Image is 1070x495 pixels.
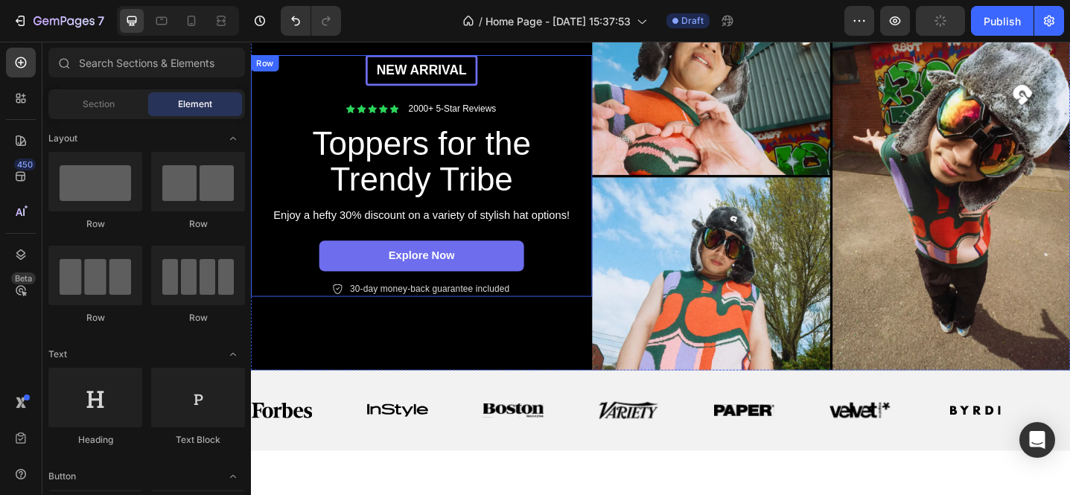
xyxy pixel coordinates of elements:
[485,13,631,29] span: Home Page - [DATE] 15:37:53
[1019,422,1055,458] div: Open Intercom Messenger
[48,348,67,361] span: Text
[505,396,571,409] img: Alt image
[14,159,36,170] div: 450
[48,470,76,483] span: Button
[6,6,111,36] button: 7
[221,464,245,488] span: Toggle open
[1,394,67,410] img: Alt image
[757,397,824,407] img: Alt image
[221,127,245,150] span: Toggle open
[11,272,36,284] div: Beta
[984,13,1021,29] div: Publish
[83,98,115,111] span: Section
[151,217,245,231] div: Row
[48,311,142,325] div: Row
[681,14,704,28] span: Draft
[253,395,319,410] img: Alt image
[48,217,142,231] div: Row
[281,6,341,36] div: Undo/Redo
[151,311,245,325] div: Row
[971,6,1034,36] button: Publish
[251,42,1070,495] iframe: Design area
[48,132,77,145] span: Layout
[178,98,212,111] span: Element
[221,342,245,366] span: Toggle open
[48,433,142,447] div: Heading
[151,433,245,447] div: Text Block
[48,48,245,77] input: Search Sections & Elements
[631,392,697,413] img: Alt image
[479,13,483,29] span: /
[379,392,445,412] img: Alt image
[127,395,193,410] img: Alt image
[98,12,104,30] p: 7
